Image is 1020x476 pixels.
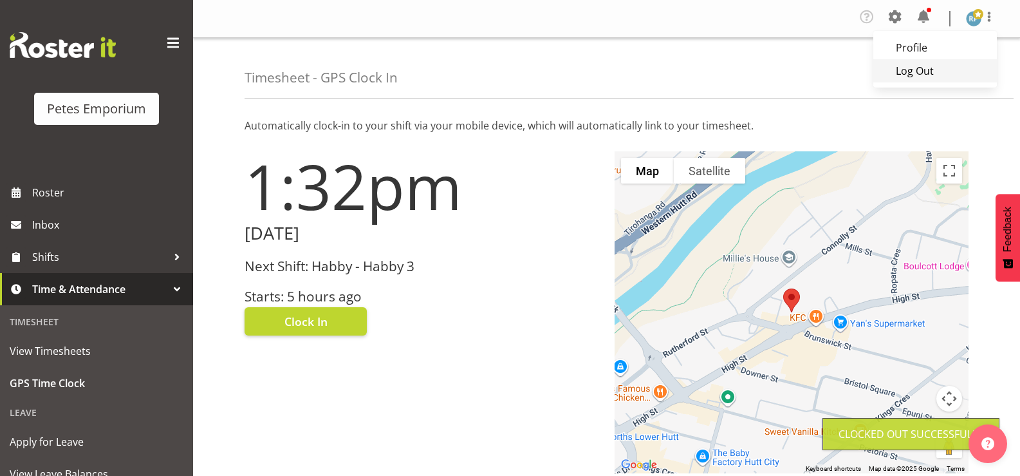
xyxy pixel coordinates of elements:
[245,151,599,221] h1: 1:32pm
[873,36,997,59] a: Profile
[3,335,190,367] a: View Timesheets
[3,426,190,458] a: Apply for Leave
[936,158,962,184] button: Toggle fullscreen view
[284,313,328,330] span: Clock In
[3,309,190,335] div: Timesheet
[981,437,994,450] img: help-xxl-2.png
[618,457,660,473] a: Open this area in Google Maps (opens a new window)
[806,464,861,473] button: Keyboard shortcuts
[32,215,187,234] span: Inbox
[996,194,1020,281] button: Feedback - Show survey
[947,465,965,472] a: Terms (opens in new tab)
[966,11,981,26] img: reina-puketapu721.jpg
[839,426,983,442] div: Clocked out Successfully
[10,432,183,452] span: Apply for Leave
[10,374,183,393] span: GPS Time Clock
[3,399,190,426] div: Leave
[245,289,599,304] h3: Starts: 5 hours ago
[245,307,367,336] button: Clock In
[873,59,997,82] a: Log Out
[621,158,674,184] button: Show street map
[47,99,146,119] div: Petes Emporium
[32,280,167,299] span: Time & Attendance
[1002,207,1014,252] span: Feedback
[32,183,187,202] span: Roster
[245,70,398,85] h4: Timesheet - GPS Clock In
[10,341,183,361] span: View Timesheets
[869,465,939,472] span: Map data ©2025 Google
[3,367,190,399] a: GPS Time Clock
[10,32,116,58] img: Rosterit website logo
[936,386,962,412] button: Map camera controls
[245,224,599,243] h2: [DATE]
[32,247,167,267] span: Shifts
[674,158,745,184] button: Show satellite imagery
[618,457,660,473] img: Google
[245,259,599,274] h3: Next Shift: Habby - Habby 3
[245,118,969,133] p: Automatically clock-in to your shift via your mobile device, which will automatically link to you...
